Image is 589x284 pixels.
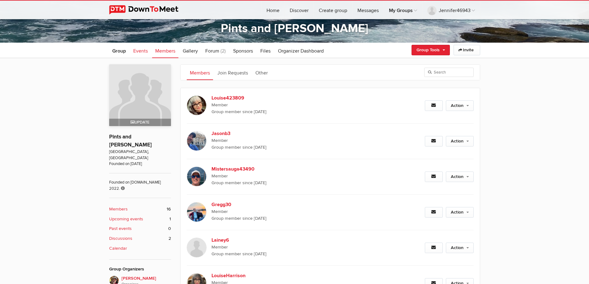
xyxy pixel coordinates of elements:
[446,243,474,253] a: Action
[169,235,171,242] span: 2
[109,216,143,223] b: Upcoming events
[211,208,388,215] span: Member
[262,1,284,19] a: Home
[211,251,388,257] span: Group member since [DATE]
[187,95,207,115] img: Louise423809
[109,161,171,167] span: Founded on [DATE]
[187,88,388,123] a: Louise423809 Member Group member since [DATE]
[109,245,171,252] a: Calendar
[183,48,198,54] span: Gallery
[446,100,474,111] a: Action
[260,48,271,54] span: Files
[109,43,129,58] a: Group
[133,48,148,54] span: Events
[187,202,207,222] img: Gregg30
[187,131,207,151] img: Jasonb3
[352,1,384,19] a: Messages
[187,159,388,195] a: Mistersauga43490 Member Group member since [DATE]
[109,64,171,126] a: Update
[109,134,152,148] a: Pints and [PERSON_NAME]
[168,225,171,232] span: 0
[446,136,474,146] a: Action
[109,5,188,15] img: DownToMeet
[211,201,317,208] b: Gregg30
[214,65,251,80] a: Join Requests
[252,65,271,80] a: Other
[424,68,474,77] input: Search
[187,230,388,266] a: Lainey6 Member Group member since [DATE]
[211,180,388,186] span: Group member since [DATE]
[211,236,317,244] b: Lainey6
[211,130,317,137] b: Jasonb3
[109,266,171,273] div: Group Organizers
[187,65,213,80] a: Members
[155,48,175,54] span: Members
[187,238,207,257] img: Lainey6
[211,94,317,102] b: Louise423809
[112,48,126,54] span: Group
[211,244,388,251] span: Member
[109,149,171,161] span: [GEOGRAPHIC_DATA], [GEOGRAPHIC_DATA]
[109,64,171,126] img: Pints and Peterson
[446,172,474,182] a: Action
[109,225,132,232] b: Past events
[109,216,171,223] a: Upcoming events 1
[187,124,388,159] a: Jasonb3 Member Group member since [DATE]
[278,48,324,54] span: Organizer Dashboard
[109,206,171,213] a: Members 16
[314,1,352,19] a: Create group
[220,48,226,54] span: (2)
[152,43,178,58] a: Members
[167,206,171,213] span: 16
[285,1,314,19] a: Discover
[454,45,480,55] a: Invite
[384,1,422,19] a: My Groups
[211,144,388,151] span: Group member since [DATE]
[275,43,327,58] a: Organizer Dashboard
[169,216,171,223] span: 1
[211,173,388,180] span: Member
[202,43,229,58] a: Forum (2)
[211,272,317,279] b: LouiseHarrison
[422,1,480,19] a: Jennifer46943
[211,215,388,222] span: Group member since [DATE]
[211,165,317,173] b: Mistersauga43490
[130,120,149,125] span: Update
[109,235,132,242] b: Discussions
[187,195,388,230] a: Gregg30 Member Group member since [DATE]
[109,225,171,232] a: Past events 0
[211,137,388,144] span: Member
[257,43,274,58] a: Files
[205,48,219,54] span: Forum
[109,206,128,213] b: Members
[109,173,171,192] span: Founded on [DOMAIN_NAME] 2022.
[230,43,256,58] a: Sponsors
[412,45,450,55] a: Group Tools
[446,207,474,218] a: Action
[221,21,368,36] a: Pints and [PERSON_NAME]
[180,43,201,58] a: Gallery
[211,102,388,108] span: Member
[187,167,207,186] img: Mistersauga43490
[233,48,253,54] span: Sponsors
[109,235,171,242] a: Discussions 2
[130,43,151,58] a: Events
[109,245,127,252] b: Calendar
[211,108,388,115] span: Group member since [DATE]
